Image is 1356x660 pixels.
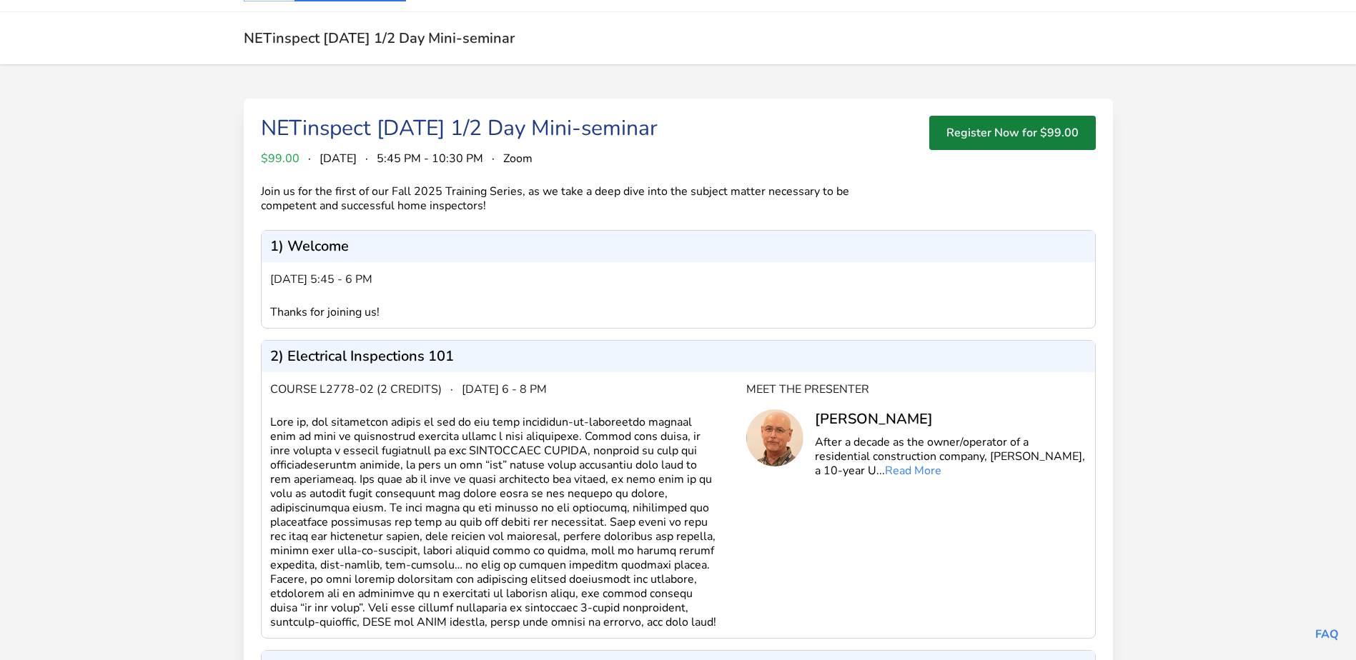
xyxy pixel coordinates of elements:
[270,271,372,288] span: [DATE] 5:45 - 6 pm
[450,381,453,398] span: ·
[270,415,746,629] div: Lore ip, dol sitametcon adipis el sed do eiu temp incididun-ut-laboreetdo magnaal enim ad mini ve...
[308,150,311,167] span: ·
[462,381,547,398] span: [DATE] 6 - 8 pm
[320,150,357,167] span: [DATE]
[815,435,1087,478] p: After a decade as the owner/operator of a residential construction company, [PERSON_NAME], a 10-y...
[261,116,658,141] div: NETinspect [DATE] 1/2 Day Mini-seminar
[270,239,349,254] p: 1) Welcome
[1315,626,1339,642] a: FAQ
[270,349,454,364] p: 2) Electrical Inspections 101
[261,150,300,167] span: $99.00
[270,381,442,398] span: Course L2778-02 (2 credits)
[885,463,941,479] a: Read More
[377,150,483,167] span: 5:45 PM - 10:30 PM
[270,305,746,319] div: Thanks for joining us!
[746,409,803,466] img: Tom Sherman
[492,150,495,167] span: ·
[503,150,533,167] span: Zoom
[244,29,1113,47] h2: NETinspect [DATE] 1/2 Day Mini-seminar
[365,150,368,167] span: ·
[815,409,1087,429] div: [PERSON_NAME]
[929,116,1096,150] button: Register Now for $99.00
[261,184,887,213] div: Join us for the first of our Fall 2025 Training Series, as we take a deep dive into the subject m...
[746,381,1087,398] div: Meet the Presenter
